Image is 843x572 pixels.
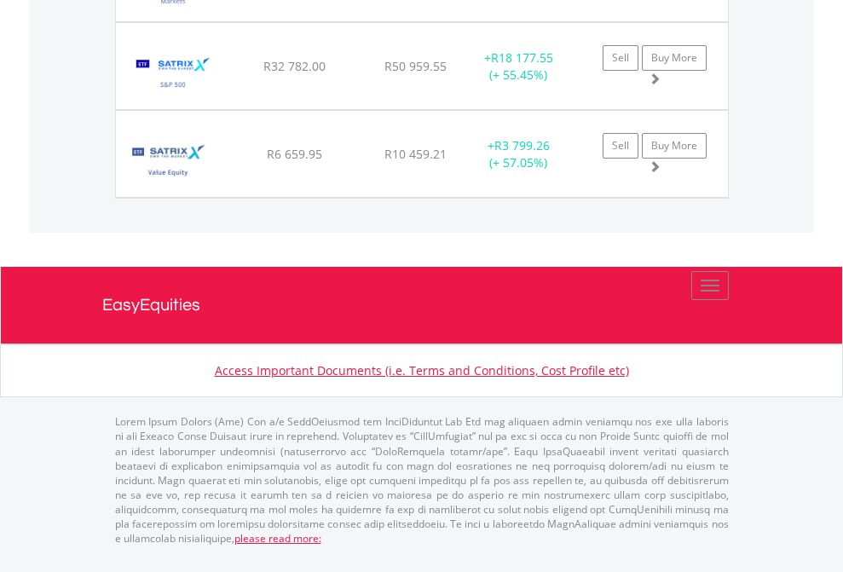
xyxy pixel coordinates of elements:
a: Sell [603,45,638,71]
a: Sell [603,133,638,159]
a: Buy More [642,133,707,159]
span: R32 782.00 [263,58,326,74]
div: + (+ 57.05%) [465,137,572,171]
span: R10 459.21 [384,146,447,162]
a: Buy More [642,45,707,71]
span: R18 177.55 [491,49,553,66]
img: TFSA.STX500.png [124,44,222,105]
img: TFSA.STXVEQ.png [124,132,211,193]
span: R6 659.95 [267,146,322,162]
a: EasyEquities [102,267,742,344]
p: Lorem Ipsum Dolors (Ame) Con a/e SeddOeiusmod tem InciDiduntut Lab Etd mag aliquaen admin veniamq... [115,414,729,546]
span: R50 959.55 [384,58,447,74]
div: + (+ 55.45%) [465,49,572,84]
a: please read more: [234,531,321,546]
span: R3 799.26 [494,137,550,153]
a: Access Important Documents (i.e. Terms and Conditions, Cost Profile etc) [215,362,629,378]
